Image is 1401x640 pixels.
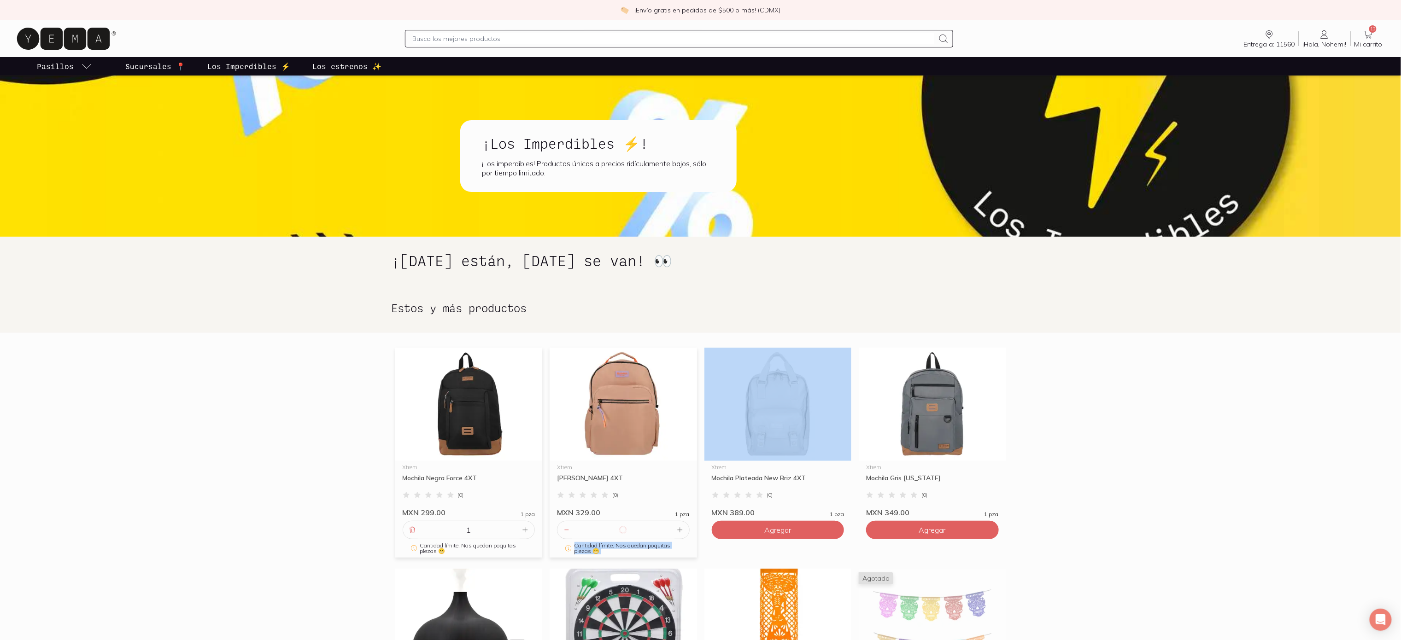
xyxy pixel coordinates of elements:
a: Los Imperdibles ⚡️ [205,57,292,76]
span: ¡Hola, Nohemi! [1303,40,1347,48]
span: 1 pza [675,512,690,517]
span: Agregar [764,525,791,535]
p: Pasillos [37,61,74,72]
span: 1 pza [521,512,535,517]
span: ( 0 ) [458,492,464,498]
span: ( 0 ) [612,492,618,498]
a: Los estrenos ✨ [311,57,383,76]
span: 12 [1369,25,1377,33]
div: ¡Los imperdibles! Productos únicos a precios ridículamente bajos, sólo por tiempo limitado. [482,159,715,177]
span: Cantidad límite. Nos quedan poquitas piezas 😬 [574,543,682,554]
img: Mochila Gris New Jersey [859,348,1006,461]
span: MXN 299.00 [403,508,446,517]
a: pasillo-todos-link [35,57,94,76]
span: Cantidad límite. Nos quedan poquitas piezas 😬 [420,543,528,554]
a: ¡Hola, Nohemi! [1299,29,1350,48]
h1: ¡Los Imperdibles ⚡! [482,135,715,151]
div: Xtrem [866,465,999,470]
div: Xtrem [712,465,844,470]
img: Mochila Negra Force 4XT [395,348,543,461]
a: Entrega a: 11560 [1240,29,1299,48]
p: Los Imperdibles ⚡️ [207,61,290,72]
span: Agotado [859,572,893,584]
p: ¡Envío gratis en pedidos de $500 o más! (CDMX) [634,6,780,15]
p: Los estrenos ✨ [312,61,381,72]
img: check [621,6,629,14]
span: ( 0 ) [767,492,773,498]
div: Xtrem [557,465,690,470]
span: Mi carrito [1354,40,1383,48]
h1: ¡[DATE] están, [DATE] se van! 👀 [392,251,1010,269]
a: ¡Los Imperdibles ⚡!¡Los imperdibles! Productos únicos a precios ridículamente bajos, sólo por tie... [460,120,766,192]
div: Open Intercom Messenger [1370,609,1392,631]
img: Mochila Plateada New Briz 4XT [704,348,852,461]
a: Mochila Plateada New Briz 4XTXtremMochila Plateada New Briz 4XT(0)MXN 389.001 pza [704,348,852,517]
span: 1 pza [830,512,844,517]
a: 12Mi carrito [1351,29,1386,48]
span: Agregar [919,525,946,535]
div: Xtrem [403,465,535,470]
div: Mochila Negra Force 4XT [403,474,535,490]
div: Mochila Gris [US_STATE] [866,474,999,490]
span: Entrega a: 11560 [1244,40,1295,48]
div: Mochila Plateada New Briz 4XT [712,474,844,490]
button: Agregar [866,521,999,539]
span: MXN 349.00 [866,508,909,517]
a: Mochila Rosa Mariland 4XTXtrem[PERSON_NAME] 4XT(0)MXN 329.001 pza [550,348,697,517]
span: MXN 389.00 [712,508,755,517]
input: Busca los mejores productos [413,33,935,44]
a: Mochila Negra Force 4XTXtremMochila Negra Force 4XT(0)MXN 299.001 pza [395,348,543,517]
span: MXN 329.00 [557,508,600,517]
p: Sucursales 📍 [125,61,185,72]
a: Sucursales 📍 [123,57,187,76]
button: Agregar [712,521,844,539]
span: 1 pza [985,512,999,517]
span: ( 0 ) [921,492,927,498]
img: Mochila Rosa Mariland 4XT [550,348,697,461]
a: Mochila Gris New JerseyXtremMochila Gris [US_STATE](0)MXN 349.001 pza [859,348,1006,517]
h2: Estos y más productos [392,302,1010,314]
div: [PERSON_NAME] 4XT [557,474,690,490]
